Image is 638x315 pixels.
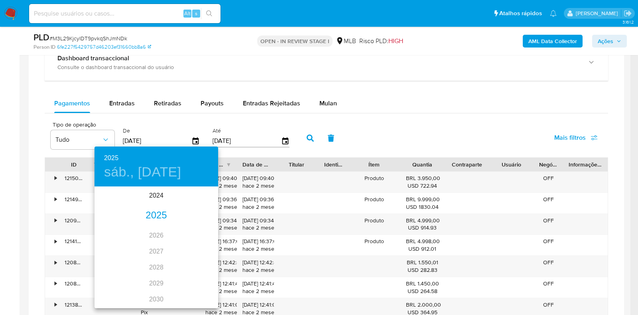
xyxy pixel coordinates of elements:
button: sáb., [DATE] [104,164,181,180]
div: 2024 [95,188,218,204]
div: 2025 [95,208,218,224]
button: 2025 [104,153,118,164]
